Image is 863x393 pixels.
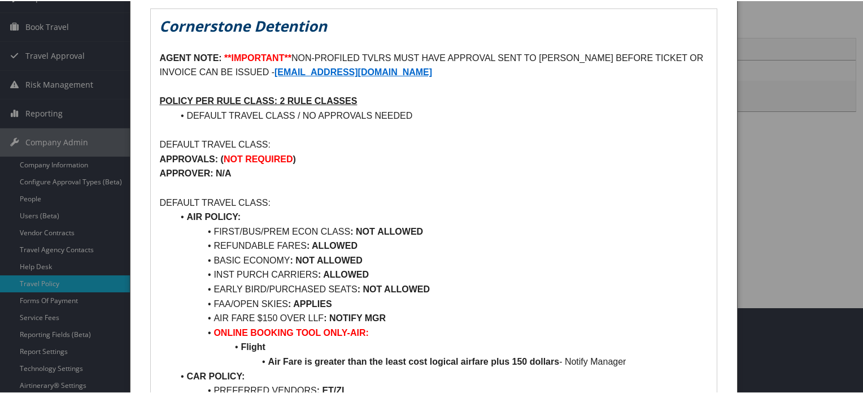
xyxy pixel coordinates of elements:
li: BASIC ECONOMY [173,252,708,267]
em: Cornerstone Detention [159,15,327,35]
li: REFUNDABLE FARES [173,237,708,252]
strong: APPROVER: N/A [159,167,231,177]
strong: ALLOWED [377,226,423,235]
u: POLICY PER RULE CLASS: 2 RULE CLASSES [159,95,357,105]
strong: : APPLIES [288,298,332,308]
a: [EMAIL_ADDRESS][DOMAIN_NAME] [274,66,432,76]
strong: : ALLOWED [318,269,369,278]
strong: AIR POLICY: [186,211,241,221]
li: AIR FARE $150 OVER LLF [173,310,708,325]
strong: NOT REQUIRED [224,153,293,163]
strong: ONLINE BOOKING TOOL ONLY-AIR: [213,327,368,336]
li: EARLY BIRD/PURCHASED SEATS [173,281,708,296]
strong: Air Fare is greater than the least cost logical airfare plus 150 dollars [268,356,559,365]
li: FAA/OPEN SKIES [173,296,708,310]
strong: CAR POLICY: [186,370,245,380]
strong: : ALLOWED [307,240,358,249]
strong: APPROVALS: [159,153,218,163]
strong: AGENT NOTE: [159,52,221,62]
p: NON-PROFILED TVLRS MUST HAVE APPROVAL SENT TO [PERSON_NAME] BEFORE TICKET OR INVOICE CAN BE ISSUED - [159,50,708,79]
p: DEFAULT TRAVEL CLASS: [159,195,708,209]
strong: : [350,226,353,235]
strong: Flight [241,341,265,351]
p: DEFAULT TRAVEL CLASS: [159,136,708,151]
li: DEFAULT TRAVEL CLASS / NO APPROVALS NEEDED [173,107,708,122]
strong: NOT [356,226,375,235]
strong: : NOT ALLOWED [358,283,430,293]
li: - Notify Manager [173,353,708,368]
li: FIRST/BUS/PREM ECON CLASS [173,223,708,238]
strong: : NOT ALLOWED [290,254,363,264]
strong: ) [293,153,296,163]
li: INST PURCH CARRIERS [173,266,708,281]
strong: ( [221,153,224,163]
strong: : NOTIFY MGR [324,312,386,322]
